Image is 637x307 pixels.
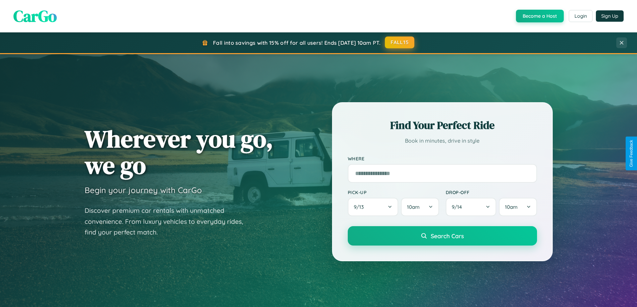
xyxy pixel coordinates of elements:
button: 10am [401,198,439,216]
p: Discover premium car rentals with unmatched convenience. From luxury vehicles to everyday rides, ... [85,205,252,238]
button: Sign Up [596,10,624,22]
h2: Find Your Perfect Ride [348,118,537,133]
span: 10am [407,204,420,210]
span: 9 / 14 [452,204,465,210]
p: Book in minutes, drive in style [348,136,537,146]
h1: Wherever you go, we go [85,126,273,178]
button: FALL15 [385,36,414,48]
span: 9 / 13 [354,204,367,210]
span: CarGo [13,5,57,27]
span: Search Cars [431,232,464,240]
button: Search Cars [348,226,537,246]
span: Fall into savings with 15% off for all users! Ends [DATE] 10am PT. [213,39,381,46]
h3: Begin your journey with CarGo [85,185,202,195]
button: Become a Host [516,10,564,22]
span: 10am [505,204,518,210]
button: 10am [499,198,537,216]
label: Pick-up [348,189,439,195]
button: 9/14 [446,198,497,216]
div: Give Feedback [629,140,634,167]
label: Drop-off [446,189,537,195]
button: Login [569,10,593,22]
button: 9/13 [348,198,399,216]
label: Where [348,156,537,161]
